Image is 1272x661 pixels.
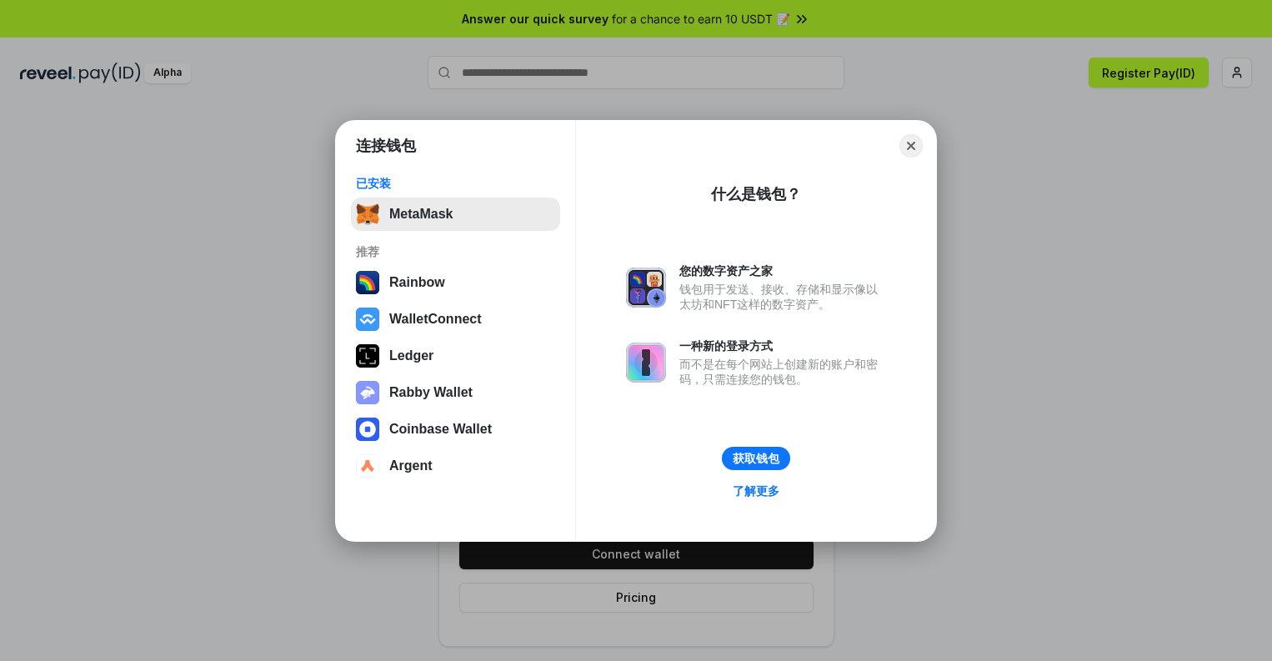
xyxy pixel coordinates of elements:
div: Coinbase Wallet [389,422,492,437]
button: WalletConnect [351,303,560,336]
div: WalletConnect [389,312,482,327]
button: Ledger [351,339,560,373]
div: 而不是在每个网站上创建新的账户和密码，只需连接您的钱包。 [679,357,886,387]
div: 推荐 [356,244,555,259]
button: Coinbase Wallet [351,413,560,446]
button: Close [899,134,923,158]
button: Rainbow [351,266,560,299]
button: Rabby Wallet [351,376,560,409]
img: svg+xml,%3Csvg%20xmlns%3D%22http%3A%2F%2Fwww.w3.org%2F2000%2Fsvg%22%20fill%3D%22none%22%20viewBox... [626,268,666,308]
div: MetaMask [389,207,453,222]
div: 一种新的登录方式 [679,338,886,353]
div: 获取钱包 [733,451,779,466]
div: 已安装 [356,176,555,191]
h1: 连接钱包 [356,136,416,156]
img: svg+xml,%3Csvg%20width%3D%22120%22%20height%3D%22120%22%20viewBox%3D%220%200%20120%20120%22%20fil... [356,271,379,294]
button: 获取钱包 [722,447,790,470]
div: Ledger [389,348,433,363]
div: 了解更多 [733,483,779,498]
img: svg+xml,%3Csvg%20xmlns%3D%22http%3A%2F%2Fwww.w3.org%2F2000%2Fsvg%22%20width%3D%2228%22%20height%3... [356,344,379,368]
img: svg+xml,%3Csvg%20xmlns%3D%22http%3A%2F%2Fwww.w3.org%2F2000%2Fsvg%22%20fill%3D%22none%22%20viewBox... [626,343,666,383]
div: 钱包用于发送、接收、存储和显示像以太坊和NFT这样的数字资产。 [679,282,886,312]
div: Argent [389,458,433,473]
div: 什么是钱包？ [711,184,801,204]
img: svg+xml,%3Csvg%20fill%3D%22none%22%20height%3D%2233%22%20viewBox%3D%220%200%2035%2033%22%20width%... [356,203,379,226]
div: Rainbow [389,275,445,290]
img: svg+xml,%3Csvg%20width%3D%2228%22%20height%3D%2228%22%20viewBox%3D%220%200%2028%2028%22%20fill%3D... [356,308,379,331]
a: 了解更多 [723,480,789,502]
button: MetaMask [351,198,560,231]
img: svg+xml,%3Csvg%20width%3D%2228%22%20height%3D%2228%22%20viewBox%3D%220%200%2028%2028%22%20fill%3D... [356,454,379,478]
button: Argent [351,449,560,483]
div: Rabby Wallet [389,385,473,400]
img: svg+xml,%3Csvg%20xmlns%3D%22http%3A%2F%2Fwww.w3.org%2F2000%2Fsvg%22%20fill%3D%22none%22%20viewBox... [356,381,379,404]
img: svg+xml,%3Csvg%20width%3D%2228%22%20height%3D%2228%22%20viewBox%3D%220%200%2028%2028%22%20fill%3D... [356,418,379,441]
div: 您的数字资产之家 [679,263,886,278]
